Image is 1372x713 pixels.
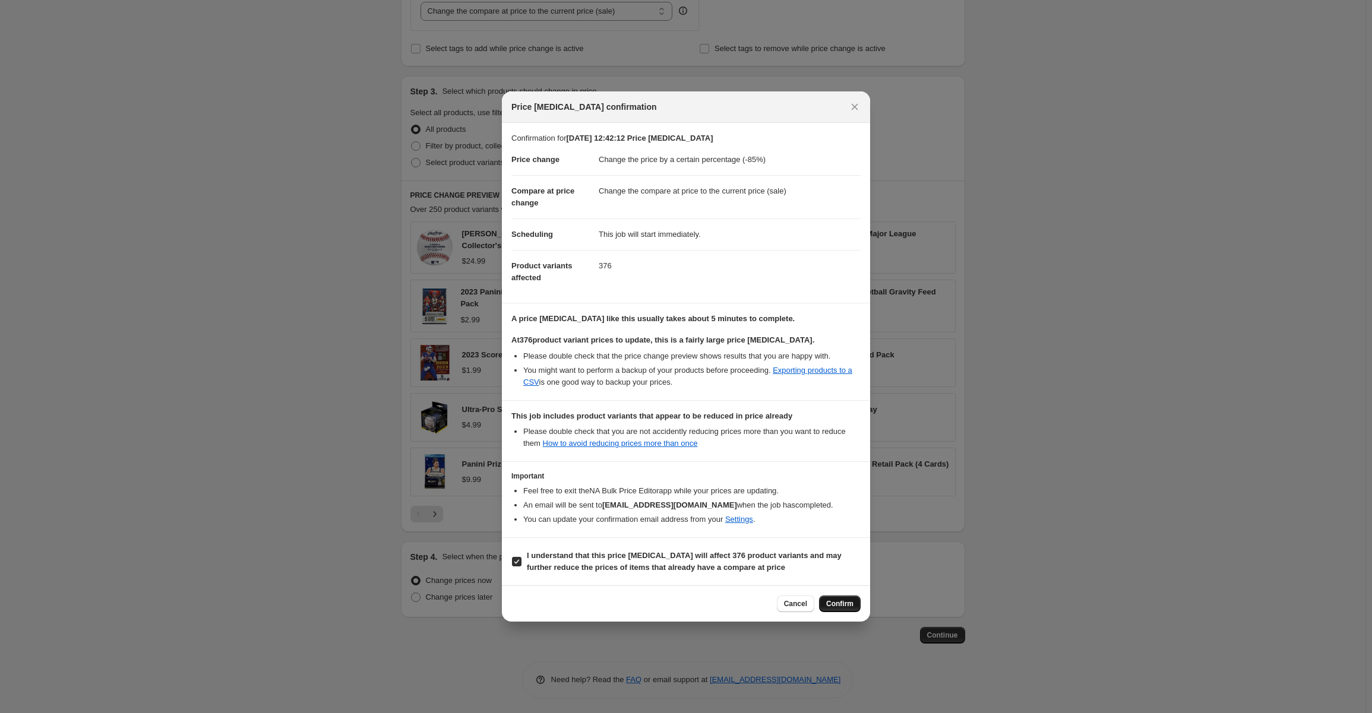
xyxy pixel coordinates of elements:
li: Please double check that the price change preview shows results that you are happy with. [523,350,861,362]
button: Cancel [777,595,814,612]
dd: Change the compare at price to the current price (sale) [599,175,861,207]
b: [EMAIL_ADDRESS][DOMAIN_NAME] [602,500,737,509]
span: Compare at price change [511,186,574,207]
p: Confirmation for [511,132,861,144]
b: I understand that this price [MEDICAL_DATA] will affect 376 product variants and may further redu... [527,551,842,572]
li: An email will be sent to when the job has completed . [523,499,861,511]
button: Close [846,99,863,115]
h3: Important [511,471,861,481]
span: Price [MEDICAL_DATA] confirmation [511,101,657,113]
dd: 376 [599,250,861,281]
b: At 376 product variant prices to update, this is a fairly large price [MEDICAL_DATA]. [511,335,814,344]
a: How to avoid reducing prices more than once [543,439,698,448]
li: Feel free to exit the NA Bulk Price Editor app while your prices are updating. [523,485,861,497]
b: This job includes product variants that appear to be reduced in price already [511,411,792,420]
li: You can update your confirmation email address from your . [523,514,861,525]
a: Settings [725,515,753,524]
b: [DATE] 12:42:12 Price [MEDICAL_DATA] [566,134,713,142]
span: Price change [511,155,559,164]
button: Confirm [819,595,861,612]
span: Confirm [826,599,853,609]
dd: Change the price by a certain percentage (-85%) [599,144,861,175]
a: Exporting products to a CSV [523,366,852,386]
li: You might want to perform a backup of your products before proceeding. is one good way to backup ... [523,365,861,388]
span: Product variants affected [511,261,573,282]
span: Scheduling [511,230,553,239]
span: Cancel [784,599,807,609]
b: A price [MEDICAL_DATA] like this usually takes about 5 minutes to complete. [511,314,795,323]
li: Please double check that you are not accidently reducing prices more than you want to reduce them [523,426,861,449]
dd: This job will start immediately. [599,218,861,250]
